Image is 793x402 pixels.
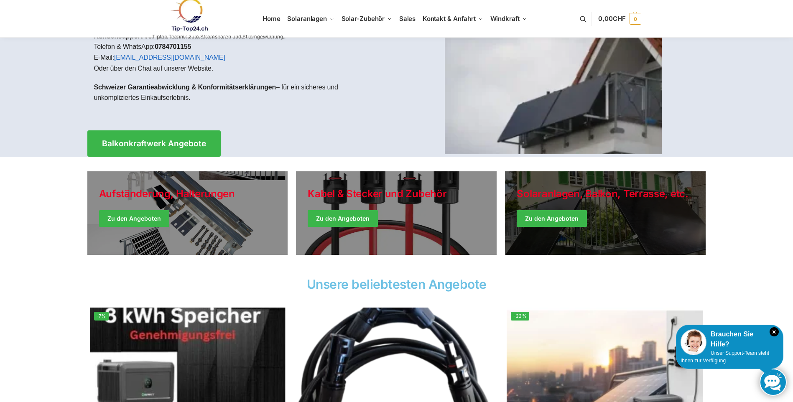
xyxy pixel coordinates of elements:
[296,171,497,255] a: Holiday Style
[490,15,520,23] span: Windkraft
[613,15,626,23] span: CHF
[94,31,390,74] p: – wir sind für Sie da via: Telefon & WhatsApp: E-Mail: Oder über den Chat auf unserer Website.
[770,327,779,336] i: Schließen
[598,6,641,31] a: 0,00CHF 0
[94,82,390,103] p: – für ein sicheres und unkompliziertes Einkaufserlebnis.
[152,34,283,39] p: Tiptop Technik zum Stromsparen und Stromgewinnung
[630,13,641,25] span: 0
[87,130,221,157] a: Balkonkraftwerk Angebote
[287,15,327,23] span: Solaranlagen
[399,15,416,23] span: Sales
[423,15,476,23] span: Kontakt & Anfahrt
[505,171,706,255] a: Winter Jackets
[681,329,706,355] img: Customer service
[681,350,769,364] span: Unser Support-Team steht Ihnen zur Verfügung
[94,84,276,91] strong: Schweizer Garantieabwicklung & Konformitätserklärungen
[87,278,706,290] h2: Unsere beliebtesten Angebote
[94,33,217,40] strong: Kundensupport vor und nach dem Kauf
[114,54,225,61] a: [EMAIL_ADDRESS][DOMAIN_NAME]
[598,15,625,23] span: 0,00
[155,43,191,50] strong: 0784701155
[681,329,779,349] div: Brauchen Sie Hilfe?
[102,140,206,148] span: Balkonkraftwerk Angebote
[342,15,385,23] span: Solar-Zubehör
[87,171,288,255] a: Holiday Style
